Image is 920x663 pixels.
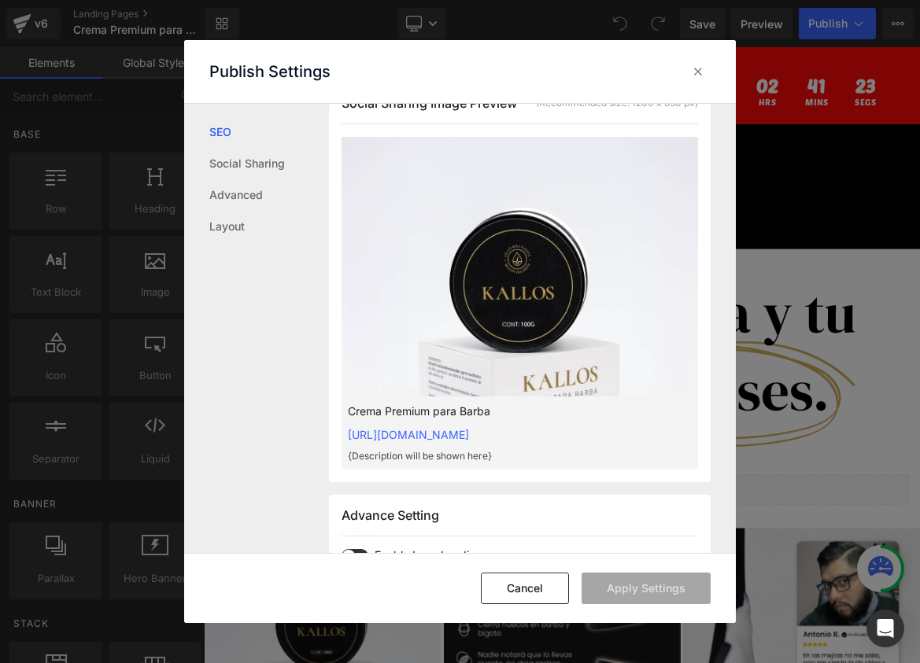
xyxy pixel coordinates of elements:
[209,148,329,179] a: Social Sharing
[800,67,830,79] span: Mins
[866,610,904,647] div: Open Intercom Messenger
[209,211,329,242] a: Layout
[582,573,711,604] button: Apply Settings
[375,549,698,562] span: Enable Lazy Loading
[481,573,569,604] button: Cancel
[209,116,329,148] a: SEO
[866,67,894,79] span: Segs
[342,507,439,523] span: Advance Setting
[348,449,692,463] p: {Description will be shown here}
[209,179,329,211] a: Advanced
[734,39,764,67] span: 02
[348,428,469,441] a: [URL][DOMAIN_NAME]
[800,39,830,67] span: 41
[866,39,894,67] span: 23
[734,67,764,79] span: Hrs
[209,62,331,81] p: Publish Settings
[348,403,692,420] p: Crema Premium para Barba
